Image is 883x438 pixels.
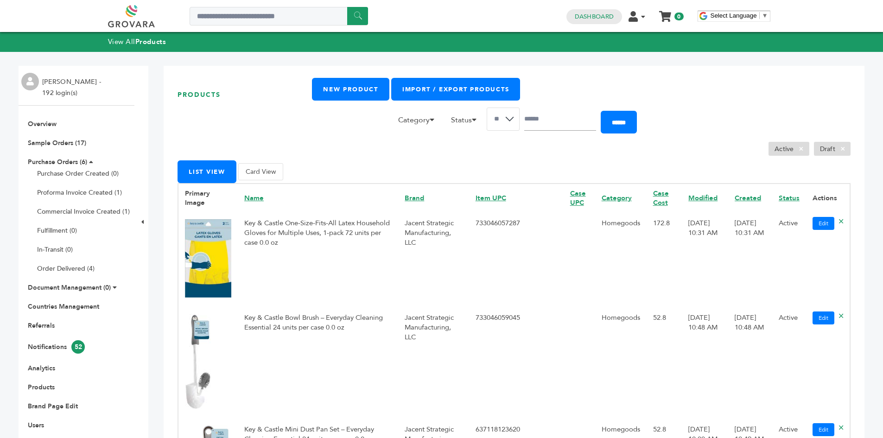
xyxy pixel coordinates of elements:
[185,219,231,297] img: No Image
[469,307,564,419] td: 733046059045
[244,193,264,203] a: Name
[769,142,809,156] li: Active
[647,212,682,307] td: 172.8
[688,193,718,203] a: Modified
[647,307,682,419] td: 52.8
[728,212,772,307] td: [DATE] 10:31 AM
[674,13,683,20] span: 0
[806,184,850,213] th: Actions
[469,212,564,307] td: 733046057287
[238,212,398,307] td: Key & Castle One-Size-Fits-All Latex Household Gloves for Multiple Uses, 1-pack 72 units per case...
[570,189,586,208] a: Case UPC
[813,423,834,436] a: Edit
[762,12,768,19] span: ▼
[602,193,632,203] a: Category
[135,37,166,46] strong: Products
[835,143,851,154] span: ×
[28,421,44,430] a: Users
[398,212,469,307] td: Jacent Strategic Manufacturing, LLC
[28,321,55,330] a: Referrals
[711,12,768,19] a: Select Language​
[682,212,728,307] td: [DATE] 10:31 AM
[238,163,283,180] button: Card View
[28,383,55,392] a: Products
[728,307,772,419] td: [DATE] 10:48 AM
[405,193,424,203] a: Brand
[814,142,851,156] li: Draft
[391,78,520,101] a: Import / Export Products
[37,226,77,235] a: Fulfillment (0)
[37,207,130,216] a: Commercial Invoice Created (1)
[28,120,57,128] a: Overview
[813,311,834,324] a: Edit
[772,212,806,307] td: Active
[190,7,368,25] input: Search a product or brand...
[178,160,236,183] button: List View
[711,12,757,19] span: Select Language
[37,188,122,197] a: Proforma Invoice Created (1)
[71,340,85,354] span: 52
[178,184,238,213] th: Primary Image
[575,13,614,21] a: Dashboard
[28,364,55,373] a: Analytics
[735,193,761,203] a: Created
[28,302,99,311] a: Countries Management
[394,114,445,130] li: Category
[682,307,728,419] td: [DATE] 10:48 AM
[476,193,506,203] a: Item UPC
[238,307,398,419] td: Key & Castle Bowl Brush – Everyday Cleaning Essential 24 units per case 0.0 oz
[42,76,103,99] li: [PERSON_NAME] - 192 login(s)
[108,37,166,46] a: View AllProducts
[21,73,39,90] img: profile.png
[185,314,211,409] img: No Image
[28,283,111,292] a: Document Management (0)
[178,78,312,112] h1: Products
[595,307,647,419] td: Homegoods
[446,114,487,130] li: Status
[28,139,86,147] a: Sample Orders (17)
[37,169,119,178] a: Purchase Order Created (0)
[772,307,806,419] td: Active
[28,402,78,411] a: Brand Page Edit
[37,245,73,254] a: In-Transit (0)
[37,264,95,273] a: Order Delivered (4)
[813,217,834,230] a: Edit
[779,193,800,203] a: Status
[28,343,85,351] a: Notifications52
[794,143,809,154] span: ×
[660,8,670,18] a: My Cart
[28,158,87,166] a: Purchase Orders (6)
[398,307,469,419] td: Jacent Strategic Manufacturing, LLC
[595,212,647,307] td: Homegoods
[524,108,596,131] input: Search
[653,189,669,208] a: Case Cost
[312,78,389,101] a: New Product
